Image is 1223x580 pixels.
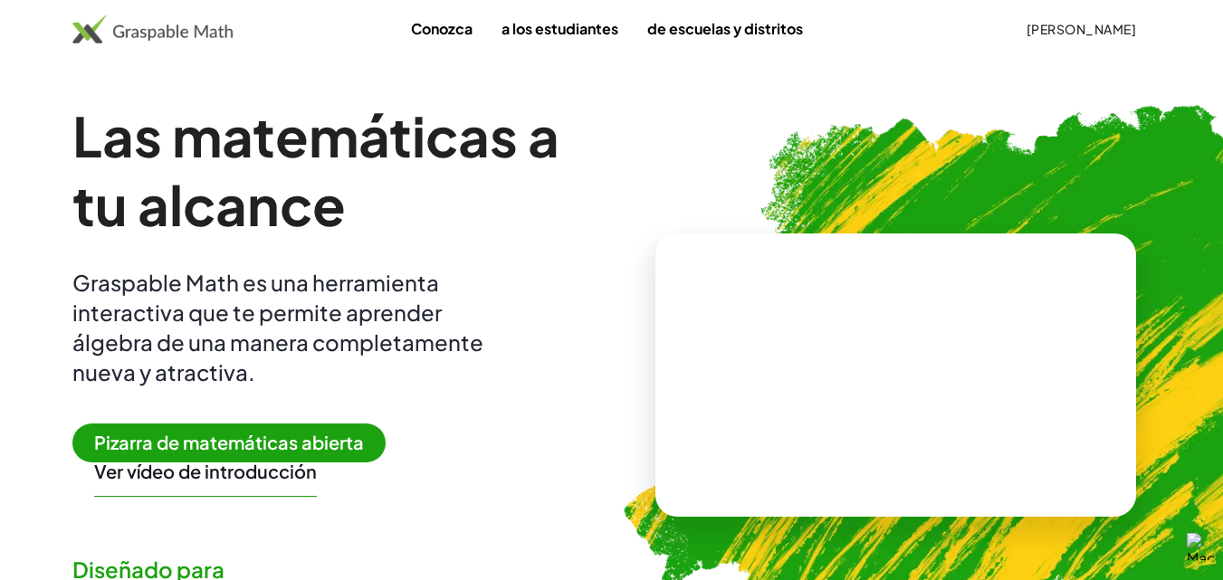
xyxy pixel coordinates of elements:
font: Ver vídeo de introducción [94,460,317,482]
a: a los estudiantes [487,12,633,45]
button: Ver vídeo de introducción [94,460,317,483]
font: de escuelas y distritos [647,19,803,38]
video: ¿Qué es esto? Es notación matemática dinámica. Esta notación desempeña un papel fundamental en có... [760,307,1031,442]
a: de escuelas y distritos [633,12,817,45]
font: a los estudiantes [502,19,618,38]
font: [PERSON_NAME] [1027,21,1136,37]
a: Conozca [397,12,487,45]
font: Las matemáticas a tu alcance [72,101,559,238]
font: Pizarra de matemáticas abierta [94,431,364,453]
font: Graspable Math es una herramienta interactiva que te permite aprender álgebra de una manera compl... [72,269,483,385]
font: Conozca [411,19,473,38]
a: Pizarra de matemáticas abierta [72,434,400,453]
button: [PERSON_NAME] [1011,13,1151,45]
